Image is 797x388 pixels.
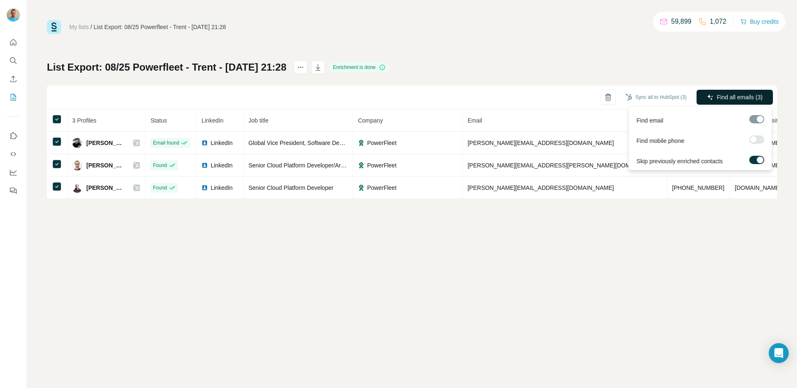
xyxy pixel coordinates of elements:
[735,184,781,191] span: [DOMAIN_NAME]
[294,61,307,74] button: actions
[367,161,396,169] span: PowerFleet
[69,24,89,30] a: My lists
[330,62,388,72] div: Enrichment is done
[7,35,20,50] button: Quick start
[7,90,20,105] button: My lists
[210,139,232,147] span: LinkedIn
[72,117,96,124] span: 3 Profiles
[697,90,773,105] button: Find all emails (3)
[248,117,268,124] span: Job title
[248,162,357,169] span: Senior Cloud Platform Developer/Architect
[7,183,20,198] button: Feedback
[153,139,179,147] span: Email found
[153,162,167,169] span: Found
[47,20,61,34] img: Surfe Logo
[710,17,726,27] p: 1,072
[7,147,20,162] button: Use Surfe API
[717,93,763,101] span: Find all emails (3)
[90,23,92,31] li: /
[201,117,223,124] span: LinkedIn
[201,140,208,146] img: LinkedIn logo
[248,140,438,146] span: Global Vice President, Software Development – Platforms & Infrastructure
[358,117,383,124] span: Company
[367,184,396,192] span: PowerFleet
[636,137,684,145] span: Find mobile phone
[201,162,208,169] img: LinkedIn logo
[150,117,167,124] span: Status
[740,16,779,27] button: Buy credits
[467,184,614,191] span: [PERSON_NAME][EMAIL_ADDRESS][DOMAIN_NAME]
[86,139,125,147] span: [PERSON_NAME]
[367,139,396,147] span: PowerFleet
[467,162,662,169] span: [PERSON_NAME][EMAIL_ADDRESS][PERSON_NAME][DOMAIN_NAME]
[636,116,663,125] span: Find email
[94,23,226,31] div: List Export: 08/25 Powerfleet - Trent - [DATE] 21:28
[210,184,232,192] span: LinkedIn
[636,157,723,165] span: Skip previously enriched contacts
[467,140,614,146] span: [PERSON_NAME][EMAIL_ADDRESS][DOMAIN_NAME]
[7,53,20,68] button: Search
[210,161,232,169] span: LinkedIn
[620,91,692,103] button: Sync all to HubSpot (3)
[769,343,789,363] div: Open Intercom Messenger
[7,71,20,86] button: Enrich CSV
[153,184,167,192] span: Found
[671,17,692,27] p: 59,899
[47,61,286,74] h1: List Export: 08/25 Powerfleet - Trent - [DATE] 21:28
[467,117,482,124] span: Email
[72,183,82,193] img: Avatar
[201,184,208,191] img: LinkedIn logo
[672,184,724,191] span: [PHONE_NUMBER]
[86,161,125,169] span: [PERSON_NAME]
[72,160,82,170] img: Avatar
[7,8,20,22] img: Avatar
[358,162,364,169] img: company-logo
[7,165,20,180] button: Dashboard
[7,128,20,143] button: Use Surfe on LinkedIn
[358,140,364,146] img: company-logo
[248,184,333,191] span: Senior Cloud Platform Developer
[358,184,364,191] img: company-logo
[72,138,82,148] img: Avatar
[86,184,125,192] span: [PERSON_NAME]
